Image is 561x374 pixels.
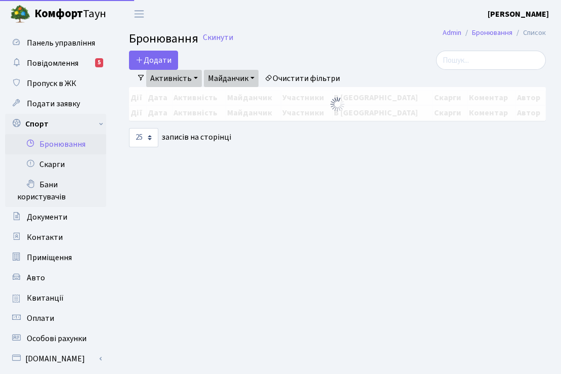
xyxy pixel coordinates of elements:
span: Панель управління [27,37,95,49]
span: Особові рахунки [27,333,87,344]
button: Додати [129,51,178,70]
span: Повідомлення [27,58,78,69]
a: Бани користувачів [5,175,106,207]
a: Пропуск в ЖК [5,73,106,94]
a: Активність [146,70,202,87]
div: 5 [95,58,103,67]
a: Документи [5,207,106,227]
b: Комфорт [34,6,83,22]
a: Скинути [203,33,233,43]
span: Документи [27,212,67,223]
span: Таун [34,6,106,23]
img: Обробка... [329,96,346,112]
a: Подати заявку [5,94,106,114]
b: [PERSON_NAME] [488,9,549,20]
span: Бронювання [129,30,198,48]
a: [PERSON_NAME] [488,8,549,20]
input: Пошук... [436,51,546,70]
nav: breadcrumb [427,22,561,44]
a: Admin [443,27,461,38]
button: Переключити навігацію [126,6,152,22]
a: Повідомлення5 [5,53,106,73]
select: записів на сторінці [129,128,158,147]
a: Авто [5,268,106,288]
img: logo.png [10,4,30,24]
a: Квитанції [5,288,106,308]
a: Приміщення [5,247,106,268]
a: Бронювання [472,27,512,38]
span: Квитанції [27,293,64,304]
a: Спорт [5,114,106,134]
a: Оплати [5,308,106,328]
span: Контакти [27,232,63,243]
a: Очистити фільтри [261,70,344,87]
a: [DOMAIN_NAME] [5,349,106,369]
a: Панель управління [5,33,106,53]
a: Контакти [5,227,106,247]
label: записів на сторінці [129,128,231,147]
li: Список [512,27,546,38]
a: Особові рахунки [5,328,106,349]
a: Майданчик [204,70,258,87]
a: Бронювання [5,134,106,154]
span: Подати заявку [27,98,80,109]
span: Оплати [27,313,54,324]
span: Приміщення [27,252,72,263]
span: Пропуск в ЖК [27,78,76,89]
span: Авто [27,272,45,283]
a: Скарги [5,154,106,175]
